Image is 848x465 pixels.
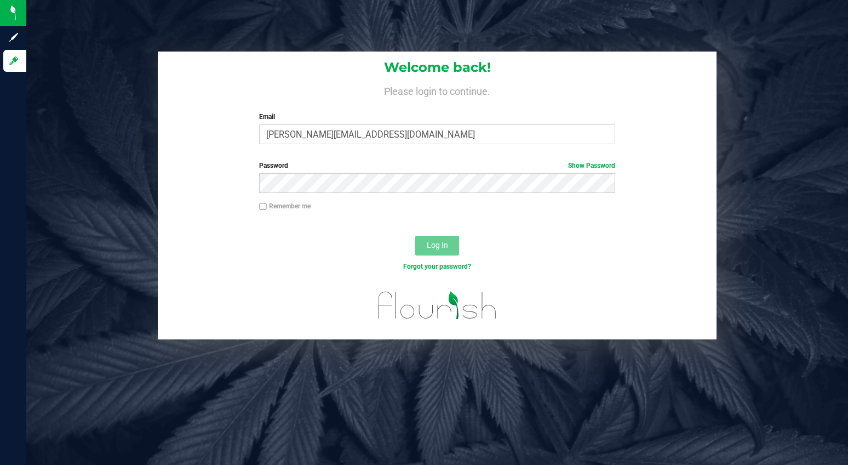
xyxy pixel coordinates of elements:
[415,236,459,256] button: Log In
[368,283,507,328] img: flourish_logo.svg
[259,162,288,169] span: Password
[259,112,615,122] label: Email
[158,83,717,97] h4: Please login to continue.
[259,203,267,211] input: Remember me
[8,32,19,43] inline-svg: Sign up
[8,55,19,66] inline-svg: Log in
[568,162,615,169] a: Show Password
[259,201,311,211] label: Remember me
[158,60,717,75] h1: Welcome back!
[427,241,448,249] span: Log In
[403,263,471,270] a: Forgot your password?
